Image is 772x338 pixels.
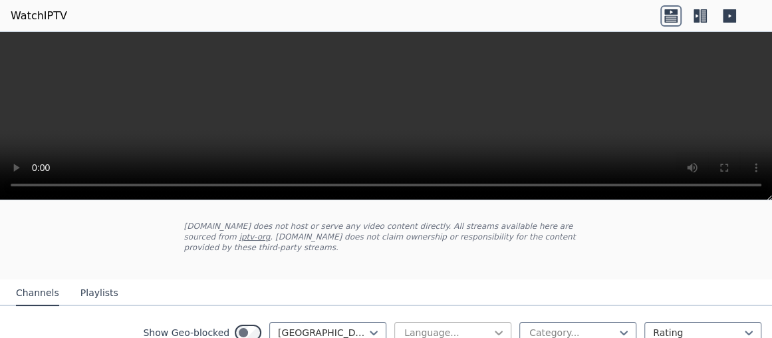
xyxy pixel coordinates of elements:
button: Playlists [80,281,118,306]
p: [DOMAIN_NAME] does not host or serve any video content directly. All streams available here are s... [184,221,588,253]
button: Channels [16,281,59,306]
a: WatchIPTV [11,8,67,24]
a: iptv-org [239,232,271,242]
